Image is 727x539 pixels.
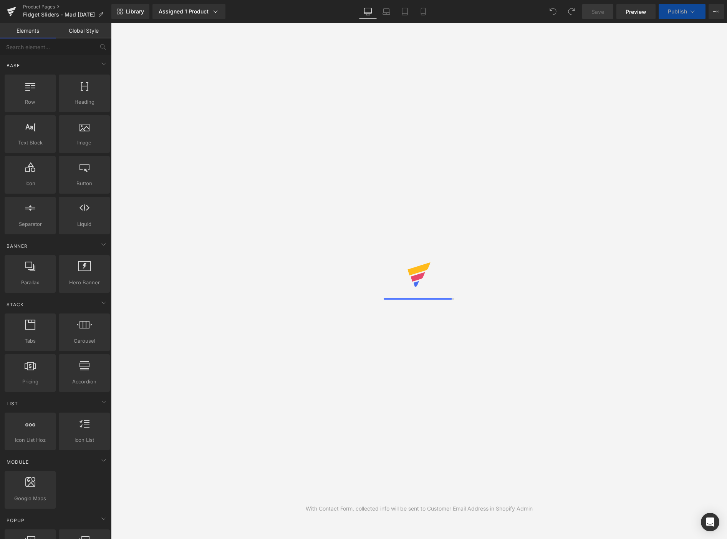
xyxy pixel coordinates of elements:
span: Button [61,179,108,187]
span: Carousel [61,337,108,345]
a: Mobile [414,4,432,19]
div: Assigned 1 Product [159,8,219,15]
span: Icon [7,179,53,187]
span: Separator [7,220,53,228]
div: With Contact Form, collected info will be sent to Customer Email Address in Shopify Admin [306,504,533,513]
a: Product Pages [23,4,111,10]
span: Stack [6,301,25,308]
div: Open Intercom Messenger [701,513,719,531]
span: Heading [61,98,108,106]
span: Text Block [7,139,53,147]
span: Base [6,62,21,69]
a: Global Style [56,23,111,38]
span: Fidget Sliders - Mad [DATE] [23,12,95,18]
span: Pricing [7,378,53,386]
button: Publish [659,4,705,19]
span: Icon List Hoz [7,436,53,444]
span: Accordion [61,378,108,386]
span: Liquid [61,220,108,228]
button: Redo [564,4,579,19]
a: Desktop [359,4,377,19]
span: List [6,400,19,407]
span: Banner [6,242,28,250]
span: Image [61,139,108,147]
span: Preview [626,8,646,16]
a: Laptop [377,4,396,19]
span: Tabs [7,337,53,345]
a: Preview [616,4,656,19]
a: Tablet [396,4,414,19]
span: Module [6,458,30,466]
span: Library [126,8,144,15]
span: Save [591,8,604,16]
span: Hero Banner [61,279,108,287]
span: Publish [668,8,687,15]
span: Parallax [7,279,53,287]
span: Google Maps [7,494,53,503]
a: New Library [111,4,149,19]
span: Row [7,98,53,106]
span: Popup [6,517,25,524]
span: Icon List [61,436,108,444]
button: More [709,4,724,19]
button: Undo [545,4,561,19]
